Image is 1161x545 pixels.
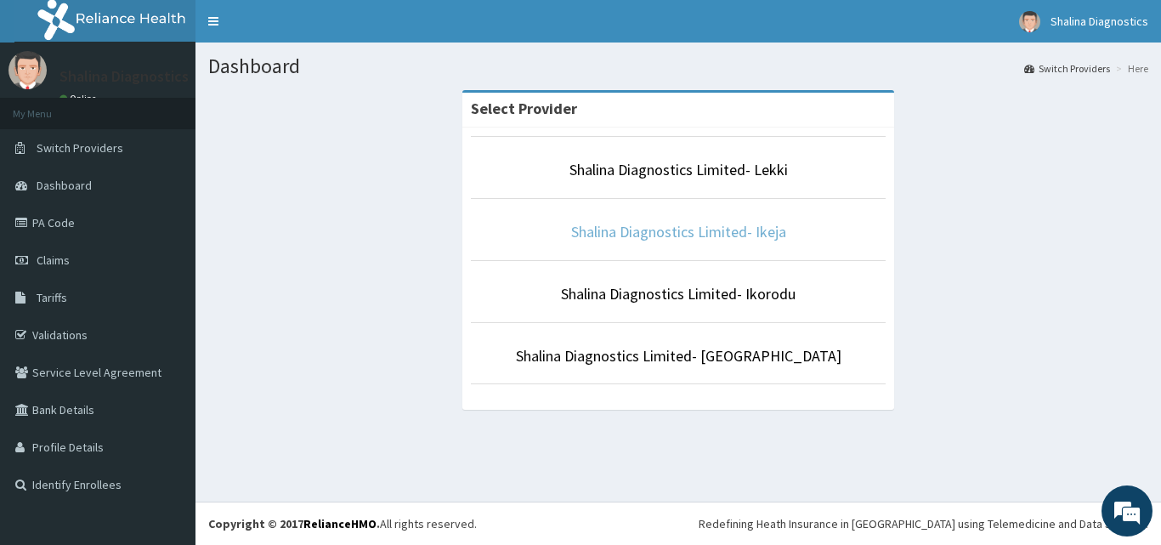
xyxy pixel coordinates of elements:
span: Dashboard [37,178,92,193]
strong: Copyright © 2017 . [208,516,380,531]
a: Shalina Diagnostics Limited- Ikorodu [561,284,796,304]
p: Shalina Diagnostics [59,69,189,84]
a: RelianceHMO [303,516,377,531]
strong: Select Provider [471,99,577,118]
span: Claims [37,253,70,268]
span: Switch Providers [37,140,123,156]
a: Shalina Diagnostics Limited- [GEOGRAPHIC_DATA] [516,346,841,366]
img: User Image [1019,11,1040,32]
footer: All rights reserved. [195,502,1161,545]
li: Here [1112,61,1148,76]
a: Shalina Diagnostics Limited- Lekki [569,160,788,179]
span: Tariffs [37,290,67,305]
a: Shalina Diagnostics Limited- Ikeja [571,222,786,241]
div: Redefining Heath Insurance in [GEOGRAPHIC_DATA] using Telemedicine and Data Science! [699,515,1148,532]
img: User Image [8,51,47,89]
span: Shalina Diagnostics [1051,14,1148,29]
a: Online [59,93,100,105]
h1: Dashboard [208,55,1148,77]
a: Switch Providers [1024,61,1110,76]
